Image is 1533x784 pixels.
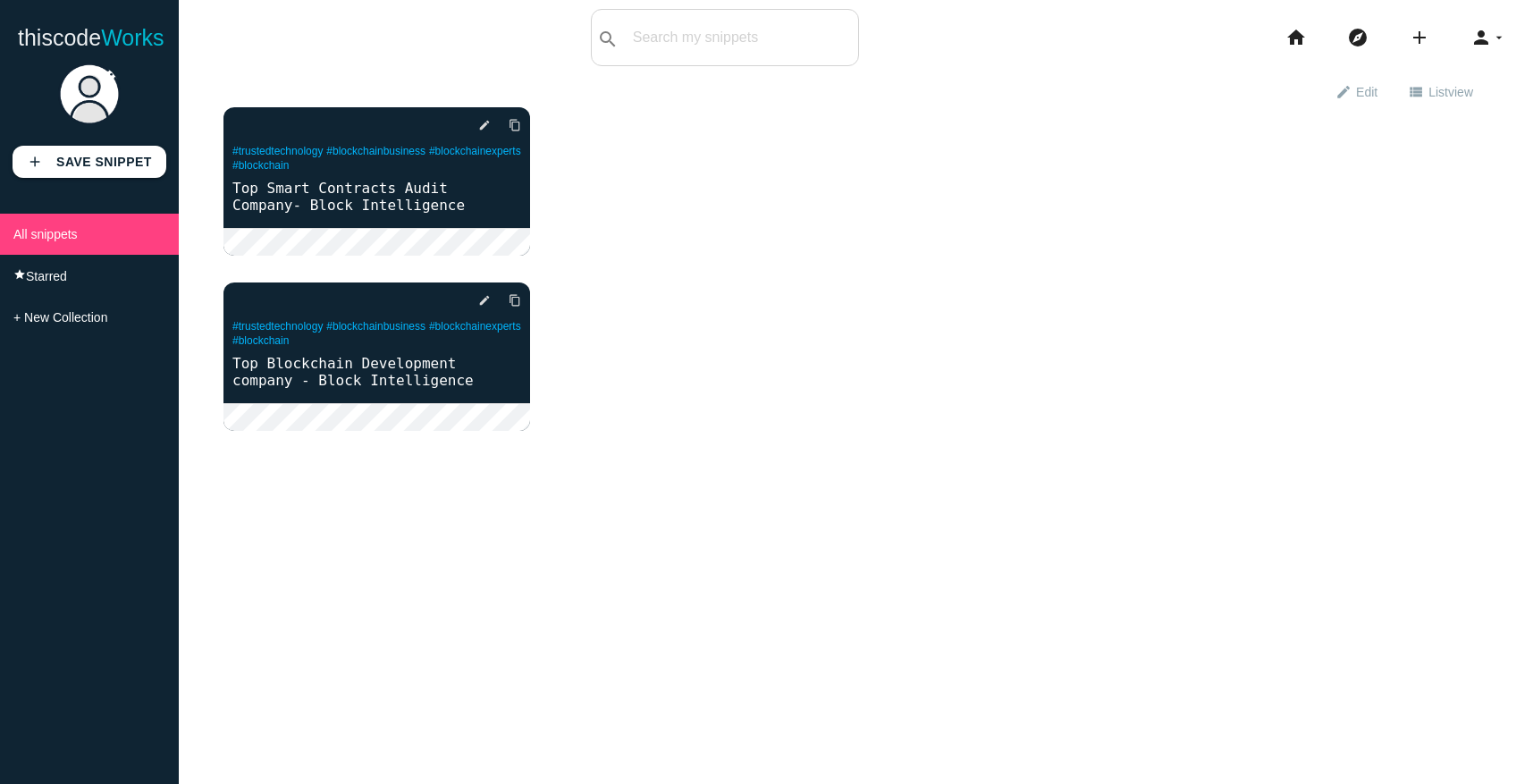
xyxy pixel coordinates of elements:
a: edit [464,284,491,316]
span: view [1448,85,1473,99]
i: edit [1335,76,1352,106]
span: All snippets [13,227,78,241]
a: #trustedtechnology [232,320,323,333]
a: view_listListview [1393,75,1488,107]
i: content_copy [509,284,521,316]
i: edit [478,109,491,141]
a: #blockchain [232,334,289,347]
span: Works [101,25,164,50]
a: #blockchainbusiness [326,320,425,333]
a: addSave Snippet [13,146,166,178]
i: add [27,146,43,178]
i: person [1470,9,1492,66]
i: content_copy [509,109,521,141]
i: home [1285,9,1307,66]
i: arrow_drop_down [1492,9,1506,66]
span: + New Collection [13,310,107,325]
img: user.png [58,63,121,125]
span: Starred [26,269,67,283]
a: #blockchainexperts [429,320,521,333]
b: Save Snippet [56,155,152,169]
a: edit [464,109,491,141]
a: #blockchainexperts [429,145,521,157]
span: List [1428,76,1473,106]
span: Edit [1356,76,1377,106]
a: Copy to Clipboard [494,284,521,316]
i: view_list [1408,76,1424,106]
i: edit [478,284,491,316]
a: #trustedtechnology [232,145,323,157]
a: #blockchainbusiness [326,145,425,157]
a: #blockchain [232,159,289,172]
input: Search my snippets [624,19,858,56]
i: add [1409,9,1430,66]
a: Top Blockchain Development company - Block Intelligence [223,353,530,391]
i: search [597,11,619,68]
i: star [13,268,26,281]
i: explore [1347,9,1369,66]
a: Copy to Clipboard [494,109,521,141]
a: thiscodeWorks [18,9,164,66]
a: editEdit [1320,75,1393,107]
button: search [592,10,624,65]
a: Top Smart Contracts Audit Company- Block Intelligence [223,178,530,215]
